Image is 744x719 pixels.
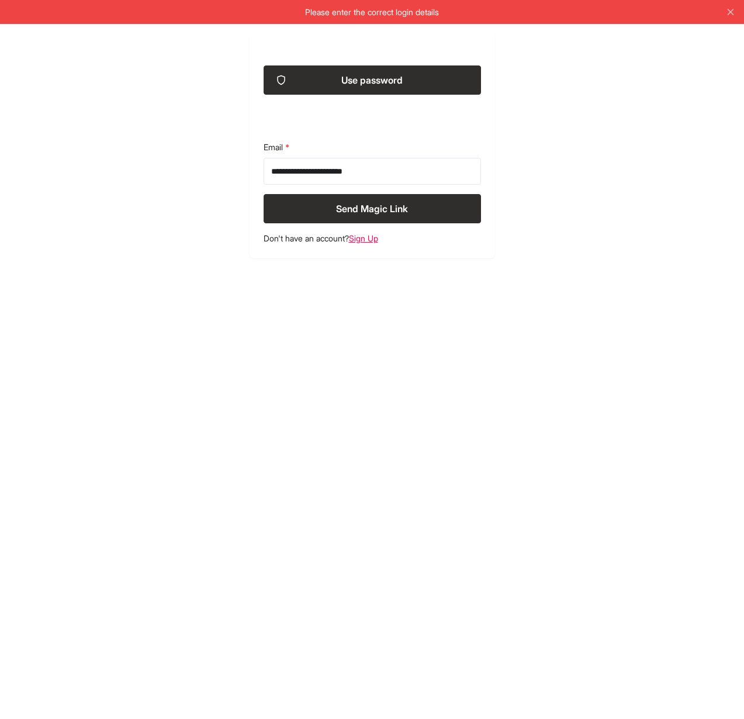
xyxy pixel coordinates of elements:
a: Sign Up [349,233,378,243]
button: Send Magic Link [264,194,481,223]
button: Use password [264,65,481,95]
p: Please enter the correct login details [8,6,736,18]
footer: Don't have an account? [264,233,481,244]
label: Email [264,141,481,153]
